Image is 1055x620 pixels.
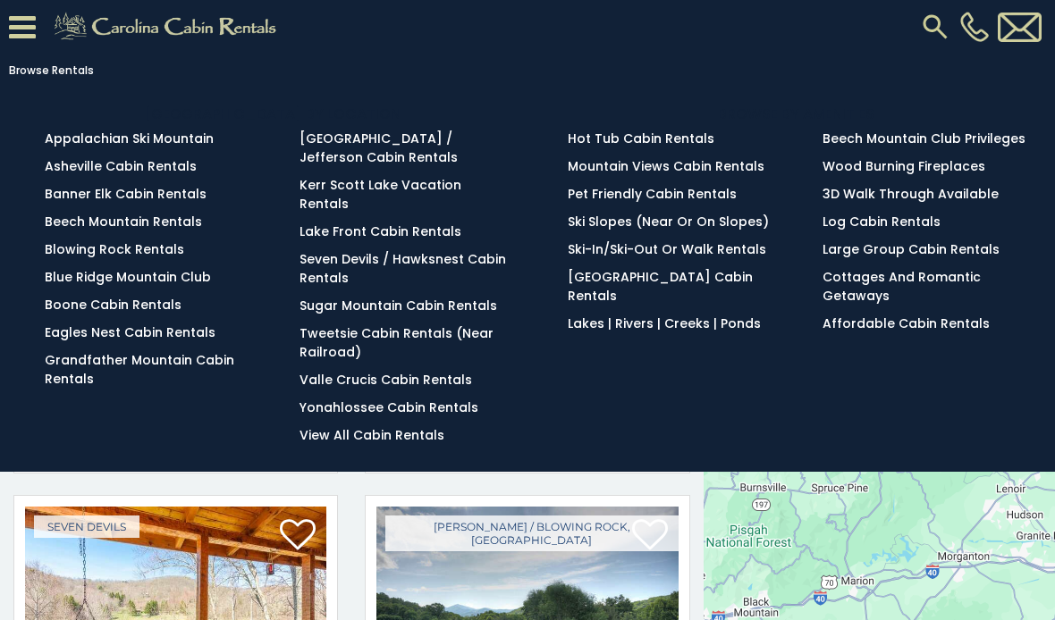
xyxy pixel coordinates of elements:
[45,130,214,147] a: Appalachian Ski Mountain
[823,268,981,305] a: Cottages and Romantic Getaways
[568,240,766,258] a: Ski-in/Ski-Out or Walk Rentals
[34,515,139,538] a: Seven Devils
[45,240,184,258] a: Blowing Rock Rentals
[919,11,951,43] img: search-regular.svg
[280,517,316,555] a: Add to favorites
[823,314,990,332] a: Affordable Cabin Rentals
[554,103,1037,125] h3: BROWSE BY AMENITIES
[300,324,494,361] a: Tweetsie Cabin Rentals (Near Railroad)
[45,213,202,230] a: Beech Mountain Rentals
[45,296,181,314] a: Boone Cabin Rentals
[568,213,769,230] a: Ski Slopes (Near or On Slopes)
[568,268,753,305] a: [GEOGRAPHIC_DATA] Cabin Rentals
[300,222,461,240] a: Lake Front Cabin Rentals
[823,130,1025,147] a: Beech Mountain Club Privileges
[300,176,461,213] a: Kerr Scott Lake Vacation Rentals
[568,157,764,175] a: Mountain Views Cabin Rentals
[300,297,497,314] a: Sugar Mountain Cabin Rentals
[823,213,941,230] a: Log Cabin Rentals
[45,268,211,286] a: Blue Ridge Mountain Club
[823,240,1000,258] a: Large Group Cabin Rentals
[568,185,737,203] a: Pet Friendly Cabin Rentals
[45,351,234,388] a: Grandfather Mountain Cabin Rentals
[45,157,197,175] a: Asheville Cabin Rentals
[956,12,993,42] a: [PHONE_NUMBER]
[45,323,215,341] a: Eagles Nest Cabin Rentals
[385,515,678,551] a: [PERSON_NAME] / Blowing Rock, [GEOGRAPHIC_DATA]
[300,398,478,416] a: Yonahlossee Cabin Rentals
[45,185,207,203] a: Banner Elk Cabin Rentals
[45,9,291,45] img: Khaki-logo.png
[31,103,513,125] h3: [GEOGRAPHIC_DATA] BY LOCATION
[823,157,985,175] a: Wood Burning Fireplaces
[568,314,761,332] a: Lakes | Rivers | Creeks | Ponds
[300,130,458,166] a: [GEOGRAPHIC_DATA] / Jefferson Cabin Rentals
[300,426,444,444] a: View All Cabin Rentals
[823,185,999,203] a: 3D Walk Through Available
[300,250,506,287] a: Seven Devils / Hawksnest Cabin Rentals
[568,130,714,147] a: Hot Tub Cabin Rentals
[300,371,472,389] a: Valle Crucis Cabin Rentals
